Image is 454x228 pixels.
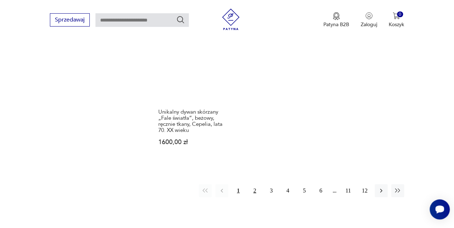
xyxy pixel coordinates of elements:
img: Patyna - sklep z meblami i dekoracjami vintage [220,9,242,30]
button: 4 [281,184,294,197]
button: 6 [314,184,327,197]
p: Patyna B2B [323,21,349,28]
button: 3 [265,184,278,197]
button: 12 [358,184,371,197]
button: 0Koszyk [389,12,404,28]
img: Ikonka użytkownika [365,12,373,19]
button: 2 [248,184,261,197]
button: Zaloguj [361,12,377,28]
button: Sprzedawaj [50,13,90,27]
button: 1 [232,184,245,197]
button: Szukaj [176,15,185,24]
button: 11 [342,184,355,197]
img: Ikona koszyka [393,12,400,19]
a: Sprzedawaj [50,18,90,23]
h3: Unikalny dywan skórzany „Fale światła”, beżowy, ręcznie tkany, Cepelia, lata 70. XX wieku [158,109,230,133]
a: Ikona medaluPatyna B2B [323,12,349,28]
a: Unikalny dywan skórzany „Fale światła”, beżowy, ręcznie tkany, Cepelia, lata 70. XX wiekuUnikalny... [155,25,233,160]
button: Patyna B2B [323,12,349,28]
div: 0 [397,11,403,18]
p: Zaloguj [361,21,377,28]
img: Ikona medalu [333,12,340,20]
button: 5 [298,184,311,197]
p: Koszyk [389,21,404,28]
p: 1600,00 zł [158,139,230,145]
iframe: Smartsupp widget button [430,199,450,219]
